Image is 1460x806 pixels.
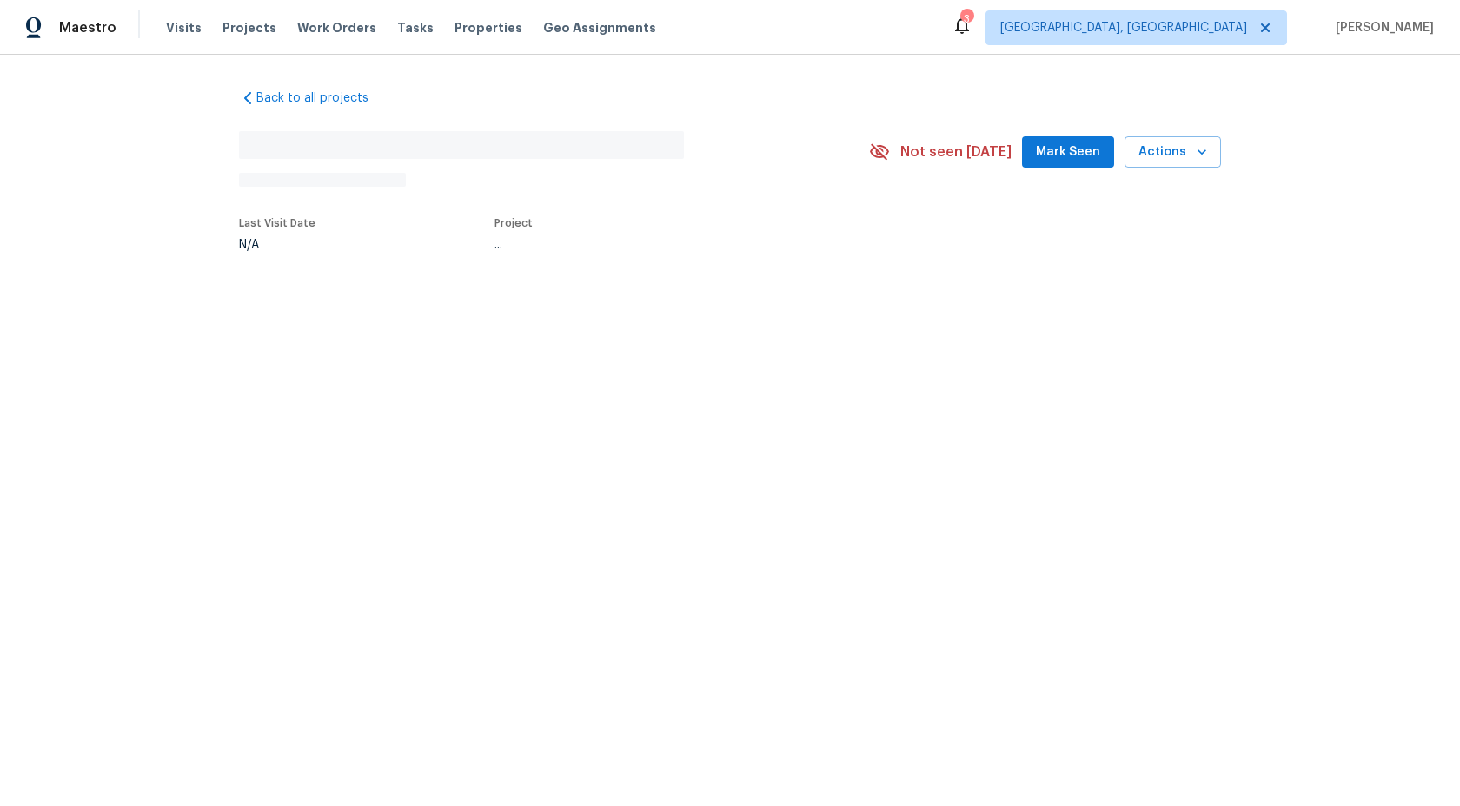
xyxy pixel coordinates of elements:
a: Back to all projects [239,89,406,107]
div: 3 [960,10,972,28]
span: Maestro [59,19,116,36]
span: Not seen [DATE] [900,143,1012,161]
span: Visits [166,19,202,36]
span: Geo Assignments [543,19,656,36]
button: Actions [1125,136,1221,168]
span: [GEOGRAPHIC_DATA], [GEOGRAPHIC_DATA] [1000,19,1247,36]
div: ... [494,239,828,251]
span: Tasks [397,22,434,34]
span: Last Visit Date [239,218,315,228]
span: Project [494,218,533,228]
span: Work Orders [297,19,376,36]
div: N/A [239,239,315,251]
span: [PERSON_NAME] [1329,19,1434,36]
span: Actions [1138,142,1207,163]
span: Projects [222,19,276,36]
button: Mark Seen [1022,136,1114,168]
span: Mark Seen [1036,142,1100,163]
span: Properties [455,19,522,36]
